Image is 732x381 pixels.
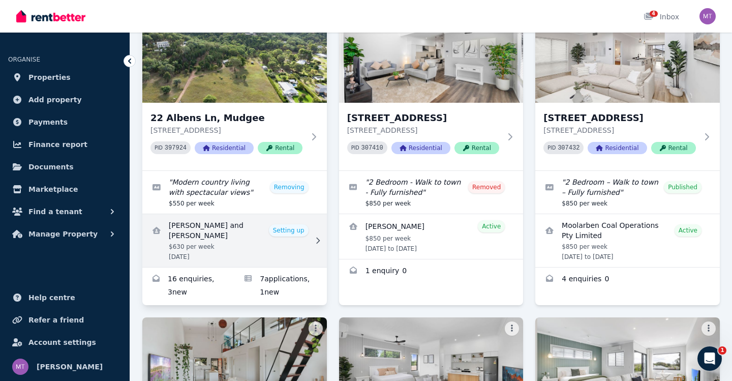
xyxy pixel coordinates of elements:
img: 22 Albens Ln, Mudgee [142,5,327,103]
span: Residential [391,142,450,154]
button: Find a tenant [8,201,121,222]
p: [STREET_ADDRESS] [347,125,501,135]
a: Enquiries for 122A Market Street, Mudgee [535,268,720,292]
code: 397924 [165,144,187,152]
a: View details for Moolarben Coal Operations Pty Limited [535,214,720,267]
small: PID [155,145,163,151]
a: Marketplace [8,179,121,199]
small: PID [351,145,359,151]
a: Applications for 22 Albens Ln, Mudgee [234,268,326,305]
button: Manage Property [8,224,121,244]
a: Enquiries for 22 Albens Ln, Mudgee [142,268,234,305]
span: Rental [258,142,302,154]
span: ORGANISE [8,56,40,63]
a: Edit listing: 2 Bedroom – Walk to town – Fully furnished [535,171,720,214]
a: 122 Market Street, Mudgee[STREET_ADDRESS][STREET_ADDRESS]PID 307410ResidentialRental [339,5,524,170]
span: 4 [650,11,658,17]
a: Documents [8,157,121,177]
span: Rental [651,142,696,154]
p: [STREET_ADDRESS] [543,125,697,135]
span: Finance report [28,138,87,151]
iframe: Intercom live chat [697,346,722,371]
h3: [STREET_ADDRESS] [543,111,697,125]
img: RentBetter [16,9,85,24]
img: Matt Teague [12,359,28,375]
a: View details for Sasha and Floyd Carbone [142,214,327,267]
a: View details for Toby Simkin [339,214,524,259]
h3: [STREET_ADDRESS] [347,111,501,125]
code: 307410 [361,144,383,152]
a: Payments [8,112,121,132]
a: 122A Market Street, Mudgee[STREET_ADDRESS][STREET_ADDRESS]PID 307432ResidentialRental [535,5,720,170]
span: Rental [454,142,499,154]
code: 307432 [558,144,579,152]
span: Documents [28,161,74,173]
a: Refer a friend [8,310,121,330]
span: Account settings [28,336,96,348]
a: Help centre [8,287,121,308]
a: Account settings [8,332,121,353]
img: 122A Market Street, Mudgee [535,5,720,103]
a: Properties [8,67,121,87]
span: Marketplace [28,183,78,195]
a: 22 Albens Ln, Mudgee22 Albens Ln, Mudgee[STREET_ADDRESS]PID 397924ResidentialRental [142,5,327,170]
a: Finance report [8,134,121,155]
img: Matt Teague [699,8,716,24]
span: Residential [588,142,647,154]
div: Inbox [644,12,679,22]
a: Enquiries for 122 Market Street, Mudgee [339,259,524,284]
button: More options [309,321,323,336]
button: More options [701,321,716,336]
button: More options [505,321,519,336]
span: Refer a friend [28,314,84,326]
span: 1 [718,346,726,355]
span: Manage Property [28,228,98,240]
a: Edit listing: Modern country living with spectacular views [142,171,327,214]
p: [STREET_ADDRESS] [150,125,304,135]
span: Residential [195,142,254,154]
a: Add property [8,90,121,110]
h3: 22 Albens Ln, Mudgee [150,111,304,125]
span: Find a tenant [28,206,82,218]
small: PID [547,145,556,151]
span: Payments [28,116,68,128]
span: Properties [28,71,71,83]
a: Edit listing: 2 Bedroom - Walk to town - Fully furnished [339,171,524,214]
span: [PERSON_NAME] [37,361,103,373]
span: Help centre [28,291,75,304]
img: 122 Market Street, Mudgee [339,5,524,103]
span: Add property [28,94,82,106]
